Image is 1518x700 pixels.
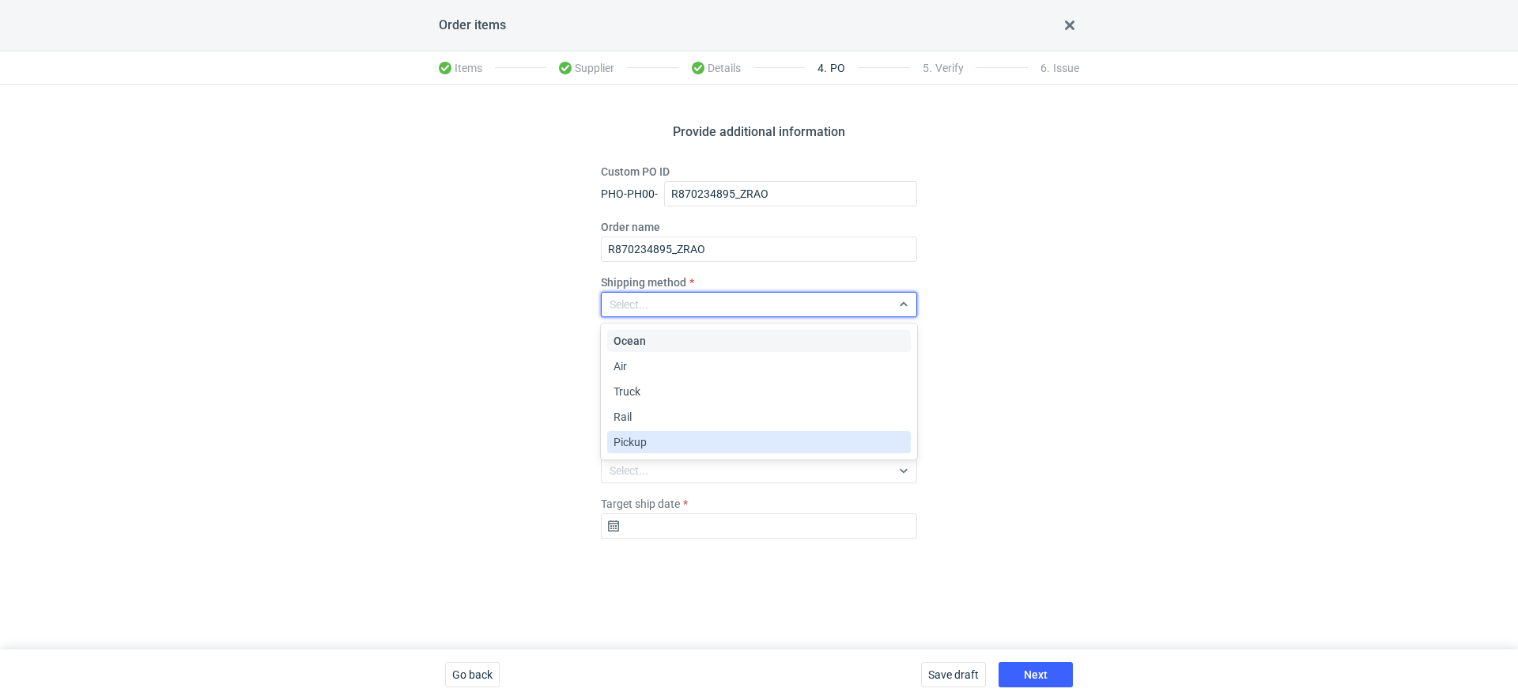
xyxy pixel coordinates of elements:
li: Items [439,52,495,84]
li: Details [679,52,753,84]
span: Air [614,358,627,374]
button: Save draft [921,662,986,687]
li: PO [805,52,858,84]
span: Ocean [614,333,646,349]
h2: Provide additional information [673,123,845,142]
button: Go back [445,662,500,687]
input: Leave blank to auto-generate... [601,236,917,262]
li: Issue [1028,52,1079,84]
span: 4 . [818,62,827,74]
span: Pickup [614,434,647,450]
input: Leave blank to auto-generate... [664,181,917,206]
span: Rail [614,409,632,425]
span: Next [1024,669,1048,680]
li: Verify [910,52,976,84]
span: 6 . [1040,62,1050,74]
span: Truck [614,384,640,399]
li: Supplier [546,52,627,84]
div: Select... [610,463,648,479]
span: Go back [452,669,493,680]
label: Order name [601,219,660,235]
label: Target ship date [601,496,680,512]
label: Custom PO ID [601,164,670,180]
button: Next [999,662,1073,687]
div: PHO-PH00- [601,186,658,202]
span: Save draft [928,669,979,680]
label: Shipping method [601,274,686,290]
div: Select... [610,297,648,312]
span: 5 . [923,62,932,74]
